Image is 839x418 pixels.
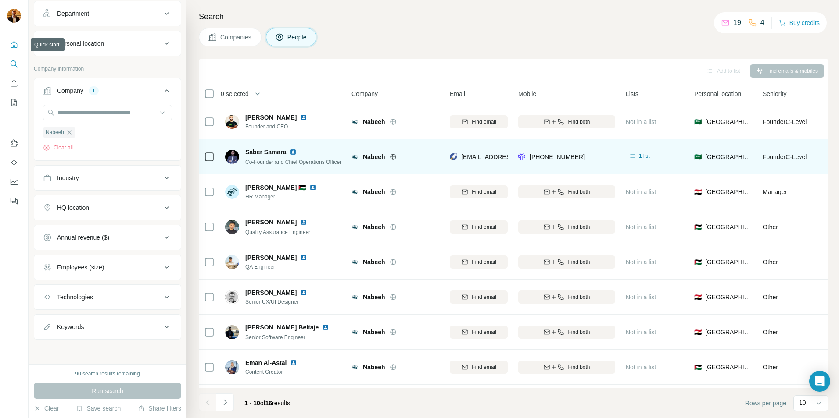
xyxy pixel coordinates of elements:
[472,188,496,196] span: Find email
[763,188,787,195] span: Manager
[57,9,89,18] div: Department
[57,293,93,301] div: Technologies
[450,89,465,98] span: Email
[809,371,830,392] div: Open Intercom Messenger
[450,290,508,304] button: Find email
[450,115,508,128] button: Find email
[705,363,752,372] span: [GEOGRAPHIC_DATA]
[705,258,752,266] span: [GEOGRAPHIC_DATA]
[568,223,590,231] span: Find both
[245,253,297,262] span: [PERSON_NAME]
[351,118,359,125] img: Logo of Nabeeh
[518,361,615,374] button: Find both
[626,329,656,336] span: Not in a list
[245,288,297,297] span: [PERSON_NAME]
[763,223,778,230] span: Other
[309,184,316,191] img: LinkedIn logo
[363,117,385,126] span: Nabeeh
[34,167,181,188] button: Industry
[694,363,702,372] span: 🇵🇸
[626,259,656,266] span: Not in a list
[7,155,21,170] button: Use Surfe API
[639,152,650,160] span: 1 list
[568,293,590,301] span: Find both
[763,89,786,98] span: Seniority
[450,152,457,161] img: provider rocketreach logo
[363,152,385,161] span: Nabeeh
[7,193,21,209] button: Feedback
[225,220,239,234] img: Avatar
[245,263,318,271] span: QA Engineer
[244,400,290,407] span: results
[225,115,239,129] img: Avatar
[351,259,359,266] img: Logo of Nabeeh
[450,326,508,339] button: Find email
[245,113,297,122] span: [PERSON_NAME]
[245,148,286,156] span: Saber Samara
[694,328,702,337] span: 🇪🇬
[450,185,508,198] button: Find email
[733,18,741,28] p: 19
[450,255,508,269] button: Find email
[705,328,752,337] span: [GEOGRAPHIC_DATA]
[260,400,265,407] span: of
[57,203,89,212] div: HQ location
[763,153,807,160] span: Founder C-Level
[290,359,297,366] img: LinkedIn logo
[225,150,239,164] img: Avatar
[745,399,786,407] span: Rows per page
[461,153,565,160] span: [EMAIL_ADDRESS][DOMAIN_NAME]
[245,218,297,227] span: [PERSON_NAME]
[7,135,21,151] button: Use Surfe on LinkedIn
[322,324,329,331] img: LinkedIn logo
[518,152,525,161] img: provider forager logo
[7,174,21,190] button: Dashboard
[760,18,764,28] p: 4
[518,185,615,198] button: Find both
[626,89,638,98] span: Lists
[694,223,702,231] span: 🇵🇸
[363,223,385,231] span: Nabeeh
[199,11,828,23] h4: Search
[221,89,249,98] span: 0 selected
[220,33,252,42] span: Companies
[300,289,307,296] img: LinkedIn logo
[225,255,239,269] img: Avatar
[694,293,702,301] span: 🇪🇬
[450,220,508,234] button: Find email
[245,183,306,192] span: [PERSON_NAME] 🇵🇸
[568,258,590,266] span: Find both
[225,325,239,339] img: Avatar
[694,188,702,196] span: 🇪🇬
[34,65,181,73] p: Company information
[245,159,341,165] span: Co-Founder and Chief Operations Officer
[518,220,615,234] button: Find both
[472,223,496,231] span: Find email
[245,298,318,306] span: Senior UX/UI Designer
[287,33,308,42] span: People
[472,328,496,336] span: Find email
[363,258,385,266] span: Nabeeh
[245,123,318,131] span: Founder and CEO
[351,223,359,230] img: Logo of Nabeeh
[472,363,496,371] span: Find email
[265,400,272,407] span: 16
[76,404,121,413] button: Save search
[363,188,385,196] span: Nabeeh
[7,95,21,110] button: My lists
[57,322,84,331] div: Keywords
[57,86,83,95] div: Company
[363,328,385,337] span: Nabeeh
[216,393,234,411] button: Navigate to next page
[472,293,496,301] span: Find email
[518,326,615,339] button: Find both
[7,75,21,91] button: Enrich CSV
[89,87,99,95] div: 1
[705,188,752,196] span: [GEOGRAPHIC_DATA]
[568,363,590,371] span: Find both
[363,293,385,301] span: Nabeeh
[7,56,21,72] button: Search
[245,229,310,235] span: Quality Assurance Engineer
[57,174,79,182] div: Industry
[290,149,297,156] img: LinkedIn logo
